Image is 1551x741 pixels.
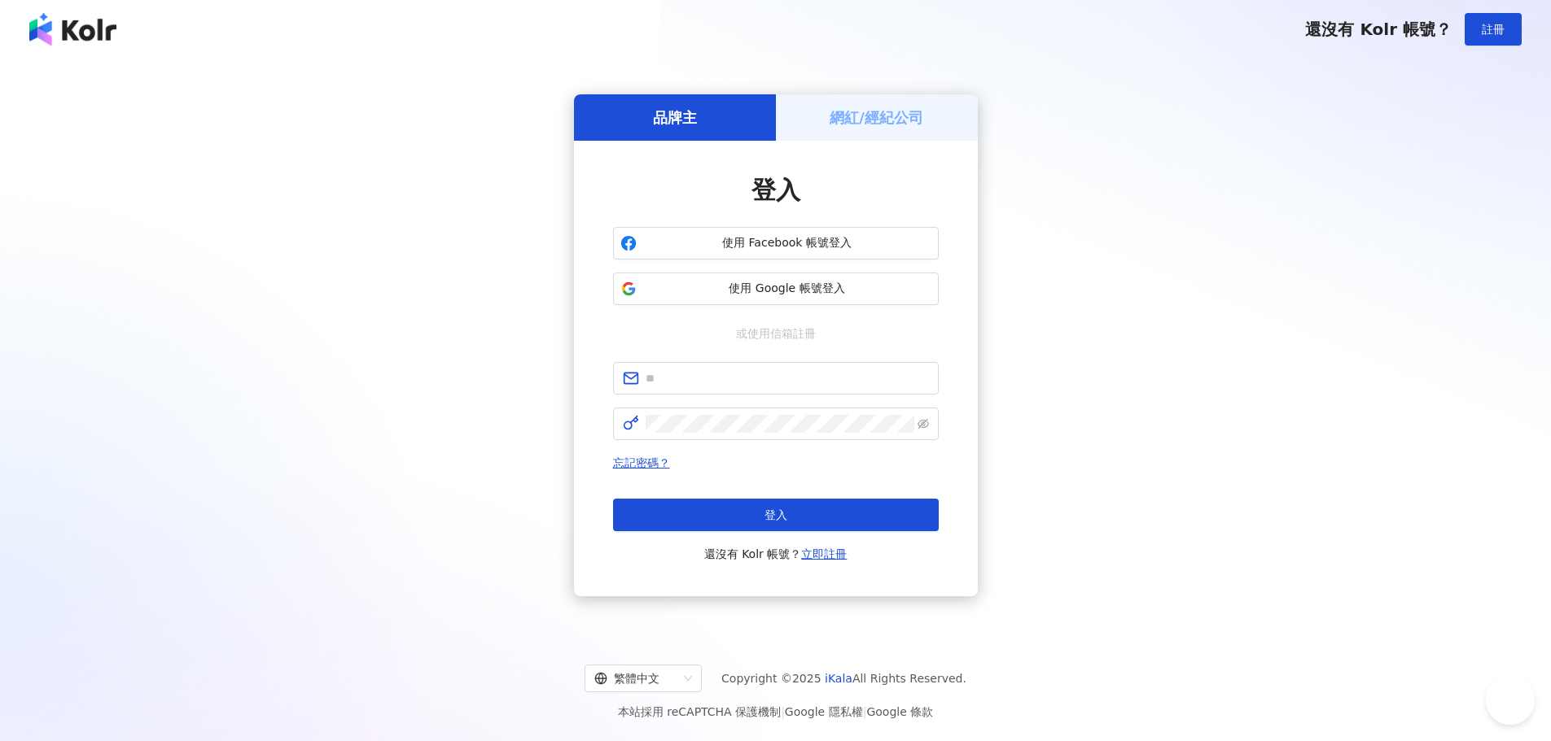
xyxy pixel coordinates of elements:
[1486,676,1535,725] iframe: Help Scout Beacon - Open
[785,705,863,718] a: Google 隱私權
[866,705,933,718] a: Google 條款
[801,547,847,560] a: 立即註冊
[863,705,867,718] span: |
[613,272,939,305] button: 使用 Google 帳號登入
[613,499,939,531] button: 登入
[643,281,931,297] span: 使用 Google 帳號登入
[653,107,697,128] h5: 品牌主
[1465,13,1522,46] button: 註冊
[781,705,785,718] span: |
[725,325,827,342] span: 或使用信箱註冊
[1305,20,1452,39] span: 還沒有 Kolr 帳號？
[618,702,933,721] span: 本站採用 reCAPTCHA 保護機制
[613,227,939,259] button: 使用 Facebook 帳號登入
[704,544,848,564] span: 還沒有 Kolr 帳號？
[594,665,677,691] div: 繁體中文
[918,418,929,429] span: eye-invisible
[830,107,923,128] h5: 網紅/經紀公司
[721,669,966,688] span: Copyright © 2025 All Rights Reserved.
[29,13,116,46] img: logo
[1482,23,1505,36] span: 註冊
[643,235,931,251] span: 使用 Facebook 帳號登入
[765,508,787,521] span: 登入
[825,672,852,685] a: iKala
[613,456,670,469] a: 忘記密碼？
[751,176,800,204] span: 登入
